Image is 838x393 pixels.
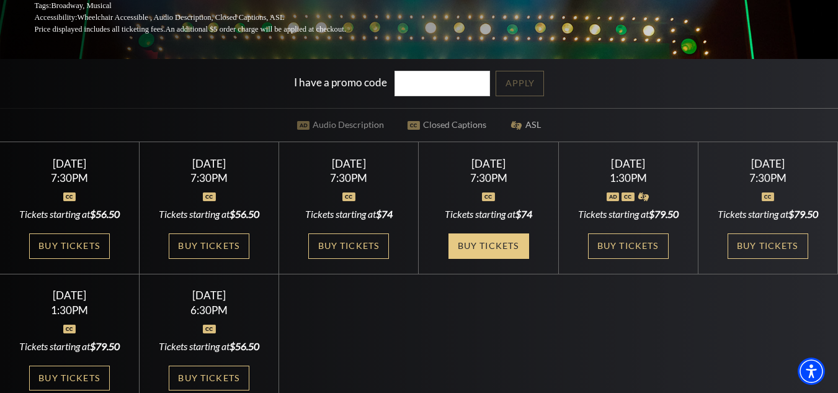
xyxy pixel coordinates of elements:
div: [DATE] [15,289,125,302]
a: Buy Tickets [29,366,110,391]
div: 1:30PM [573,173,683,183]
div: 7:30PM [434,173,543,183]
span: $56.50 [90,208,120,220]
span: Wheelchair Accessible , Audio Description, Closed Captions, ASL [77,13,284,22]
label: I have a promo code [294,75,387,88]
div: [DATE] [154,289,264,302]
a: Buy Tickets [448,233,529,259]
div: [DATE] [294,157,404,170]
div: [DATE] [154,157,264,170]
div: Tickets starting at [154,207,264,221]
a: Buy Tickets [29,233,110,259]
div: [DATE] [713,157,823,170]
div: Tickets starting at [713,207,823,221]
span: $56.50 [230,340,259,352]
span: $79.50 [649,208,679,220]
div: Tickets starting at [15,340,125,353]
div: 7:30PM [154,173,264,183]
a: Buy Tickets [308,233,389,259]
div: [DATE] [15,157,125,170]
div: [DATE] [434,157,543,170]
span: $79.50 [90,340,120,352]
div: 7:30PM [294,173,404,183]
a: Buy Tickets [169,233,249,259]
span: An additional $5 order charge will be applied at checkout. [165,25,345,34]
div: 7:30PM [15,173,125,183]
a: Buy Tickets [728,233,808,259]
span: $74 [376,208,393,220]
div: 7:30PM [713,173,823,183]
div: Accessibility Menu [798,358,825,385]
p: Price displayed includes all ticketing fees. [35,24,376,35]
div: Tickets starting at [15,207,125,221]
span: $74 [515,208,532,220]
span: Broadway, Musical [51,1,111,10]
p: Accessibility: [35,12,376,24]
a: Buy Tickets [588,233,669,259]
a: Buy Tickets [169,366,249,391]
div: Tickets starting at [573,207,683,221]
div: Tickets starting at [294,207,404,221]
span: $56.50 [230,208,259,220]
span: $79.50 [788,208,818,220]
div: 6:30PM [154,305,264,315]
div: [DATE] [573,157,683,170]
div: Tickets starting at [434,207,543,221]
div: 1:30PM [15,305,125,315]
div: Tickets starting at [154,340,264,353]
